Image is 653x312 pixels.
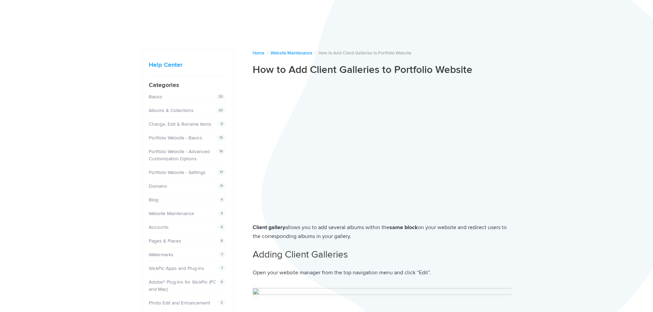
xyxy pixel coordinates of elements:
[149,135,202,141] a: Portfolio Website - Basics
[315,50,316,56] span: /
[149,300,210,306] a: Photo Edit and Enhancement
[389,224,418,231] strong: same block
[219,251,225,258] span: 7
[149,94,162,100] a: Basics
[217,169,225,176] span: 17
[318,50,411,56] span: How to Add Client Galleries to Portfolio Website
[149,211,194,216] a: Website Maintenance
[149,238,181,244] a: Pages & Places
[149,170,206,175] a: Portfolio Website - Settings
[149,121,211,127] a: Change, Edit & Rename Items
[253,268,512,277] p: Open your website manager from the top navigation menu and click “Edit”.
[267,50,268,56] span: /
[216,107,225,114] span: 22
[218,183,225,189] span: 11
[253,50,264,56] a: Home
[149,265,204,271] a: SlickPic Apps and Plug-ins
[217,148,225,155] span: 10
[218,237,225,244] span: 8
[149,80,227,90] h4: Categories
[270,50,312,56] a: Website Maintenance
[253,224,285,231] b: Client gallery
[218,121,225,127] span: 9
[149,149,210,162] a: Portfolio Website - Advanced Customization Options
[253,63,512,76] h1: How to Add Client Galleries to Portfolio Website
[219,265,225,272] span: 7
[218,299,225,306] span: 3
[218,196,225,203] span: 4
[149,279,216,292] a: Adobe® Plug-Ins for SlickPic (PC and Mac)
[149,108,194,113] a: Albums & Collections
[149,61,182,68] a: Help Center
[253,223,512,241] p: allows you to add several albums within the on your website and redirect users to the correspondi...
[217,134,225,141] span: 12
[218,224,225,230] span: 8
[216,93,225,100] span: 22
[218,210,225,217] span: 4
[218,278,225,285] span: 6
[253,82,512,197] iframe: client galleries.mp4
[149,183,167,189] a: Domains
[149,252,173,258] a: Watermarks
[149,197,158,203] a: Blog
[149,224,169,230] a: Accounts
[253,248,512,261] h2: Adding Client Galleries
